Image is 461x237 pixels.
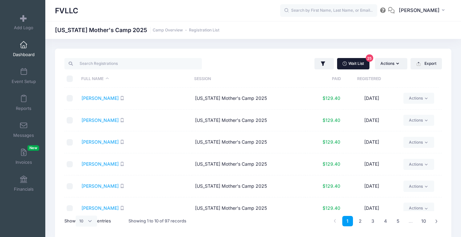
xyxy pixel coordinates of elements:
span: Add Logo [14,25,33,30]
th: Registered: activate to sort column ascending [341,70,397,88]
a: 1 [342,216,353,227]
a: Financials [8,172,39,195]
a: InvoicesNew [8,145,39,168]
a: 5 [393,216,403,227]
a: [PERSON_NAME] [82,117,119,123]
i: SMS enabled [120,206,124,210]
td: [US_STATE] Mother's Camp 2025 [192,88,305,110]
a: Reports [8,91,39,114]
i: SMS enabled [120,118,124,122]
td: [DATE] [343,131,400,153]
span: $129.40 [323,95,340,101]
select: Showentries [76,216,97,227]
span: Event Setup [12,79,36,84]
td: [DATE] [343,153,400,175]
a: [PERSON_NAME] [82,95,119,101]
i: SMS enabled [120,162,124,166]
a: Add Logo [8,11,39,33]
a: Actions [403,181,434,192]
span: [PERSON_NAME] [399,7,440,14]
label: Show entries [64,216,111,227]
a: [PERSON_NAME] [82,161,119,167]
button: Export [411,58,442,69]
td: [DATE] [343,175,400,197]
a: Messages [8,118,39,141]
span: Dashboard [13,52,35,57]
span: Reports [16,106,31,111]
td: [DATE] [343,110,400,132]
td: [US_STATE] Mother's Camp 2025 [192,110,305,132]
a: 4 [380,216,391,227]
a: Registration List [189,28,219,33]
a: Actions [403,115,434,126]
a: Event Setup [8,65,39,87]
th: Session: activate to sort column ascending [191,70,303,88]
th: Full Name: activate to sort column descending [78,70,191,88]
a: Wait List25 [337,58,369,69]
h1: [US_STATE] Mother's Camp 2025 [55,27,219,33]
a: 10 [418,216,429,227]
i: SMS enabled [120,96,124,100]
h1: FVLLC [55,3,78,18]
td: [US_STATE] Mother's Camp 2025 [192,175,305,197]
span: $129.40 [323,117,340,123]
td: [US_STATE] Mother's Camp 2025 [192,153,305,175]
td: [DATE] [343,197,400,219]
span: Messages [13,133,34,138]
input: Search by First Name, Last Name, or Email... [280,4,377,17]
a: Actions [403,203,434,214]
a: [PERSON_NAME] [82,205,119,211]
td: [US_STATE] Mother's Camp 2025 [192,197,305,219]
a: 2 [355,216,366,227]
span: Invoices [16,160,32,165]
a: Actions [403,137,434,148]
a: Actions [403,159,434,170]
a: Camp Overview [153,28,183,33]
span: $129.40 [323,139,340,145]
span: Financials [14,186,34,192]
td: [US_STATE] Mother's Camp 2025 [192,131,305,153]
a: 3 [368,216,378,227]
button: Actions [375,58,407,69]
div: Showing 1 to 10 of 97 records [128,214,186,229]
span: $129.40 [323,205,340,211]
span: 25 [366,54,373,62]
span: $129.40 [323,161,340,167]
i: SMS enabled [120,140,124,144]
a: [PERSON_NAME] [82,139,119,145]
button: [PERSON_NAME] [395,3,451,18]
td: [DATE] [343,88,400,110]
a: Actions [403,93,434,104]
i: SMS enabled [120,184,124,188]
span: New [27,145,39,151]
a: [PERSON_NAME] [82,183,119,189]
a: Dashboard [8,38,39,60]
input: Search Registrations [64,58,202,69]
th: Paid: activate to sort column ascending [303,70,341,88]
span: $129.40 [323,183,340,189]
